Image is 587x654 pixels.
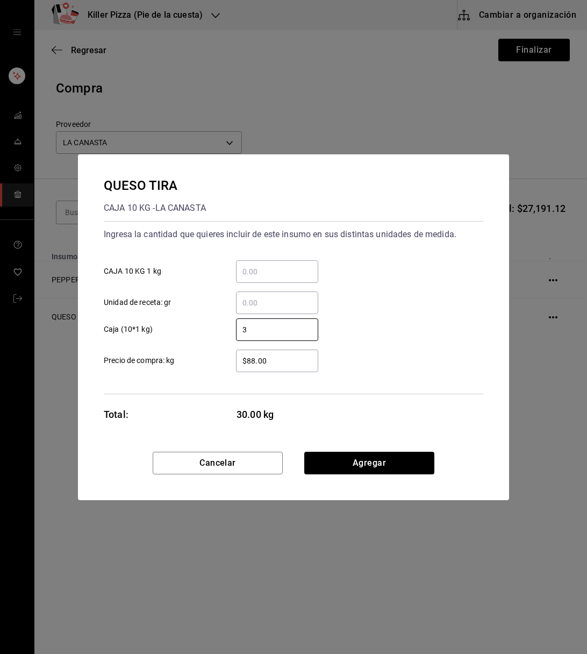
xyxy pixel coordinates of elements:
input: Unidad de receta: gr [236,296,318,309]
span: Caja (10*1 kg) [104,324,153,335]
input: CAJA 10 KG 1 kg [236,265,318,278]
span: Unidad de receta: gr [104,297,171,308]
span: CAJA 10 KG 1 kg [104,266,161,277]
input: Precio de compra: kg [236,354,318,367]
span: Precio de compra: kg [104,355,175,366]
input: Caja (10*1 kg) [236,323,318,336]
button: Agregar [304,452,434,474]
div: QUESO TIRA [104,176,206,195]
div: Ingresa la cantidad que quieres incluir de este insumo en sus distintas unidades de medida. [104,226,483,243]
button: Cancelar [153,452,283,474]
div: CAJA 10 KG - LA CANASTA [104,200,206,217]
div: Total: [104,407,128,422]
span: 30.00 kg [237,407,319,422]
